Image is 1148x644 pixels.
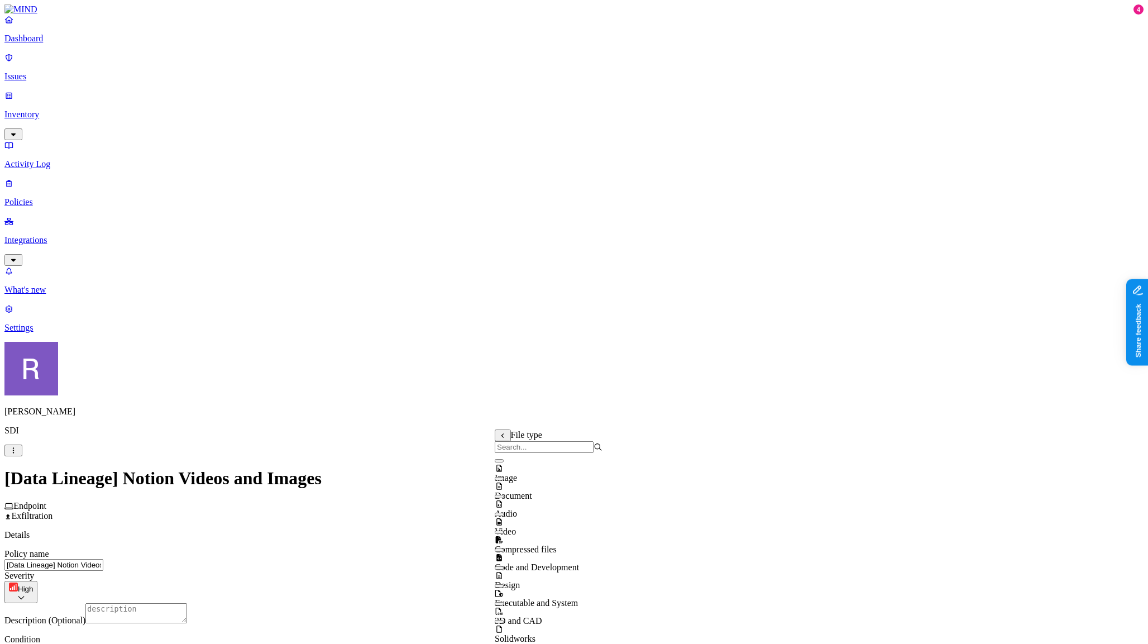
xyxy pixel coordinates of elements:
label: Severity [4,571,34,580]
p: Policies [4,197,1144,207]
label: Description (Optional) [4,616,85,625]
p: [PERSON_NAME] [4,407,1144,417]
div: Exfiltration [4,511,1144,521]
a: Inventory [4,90,1144,139]
span: Solidworks [495,634,535,643]
p: SDI [4,426,1144,436]
label: Policy name [4,549,49,559]
p: Activity Log [4,159,1144,169]
h1: [Data Lineage] Notion Videos and Images [4,468,1144,489]
img: Rich Thompson [4,342,58,395]
a: Settings [4,304,1144,333]
p: Dashboard [4,34,1144,44]
a: Integrations [4,216,1144,264]
span: File type [511,430,542,440]
div: 4 [1133,4,1144,15]
img: MIND [4,4,37,15]
a: Policies [4,178,1144,207]
p: Settings [4,323,1144,333]
input: name [4,559,103,571]
a: Issues [4,53,1144,82]
p: Integrations [4,235,1144,245]
p: What's new [4,285,1144,295]
p: Details [4,530,1144,540]
p: Issues [4,71,1144,82]
a: MIND [4,4,1144,15]
p: Inventory [4,109,1144,120]
a: Activity Log [4,140,1144,169]
a: Dashboard [4,15,1144,44]
div: Endpoint [4,501,1144,511]
input: Search... [495,441,594,453]
a: What's new [4,266,1144,295]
